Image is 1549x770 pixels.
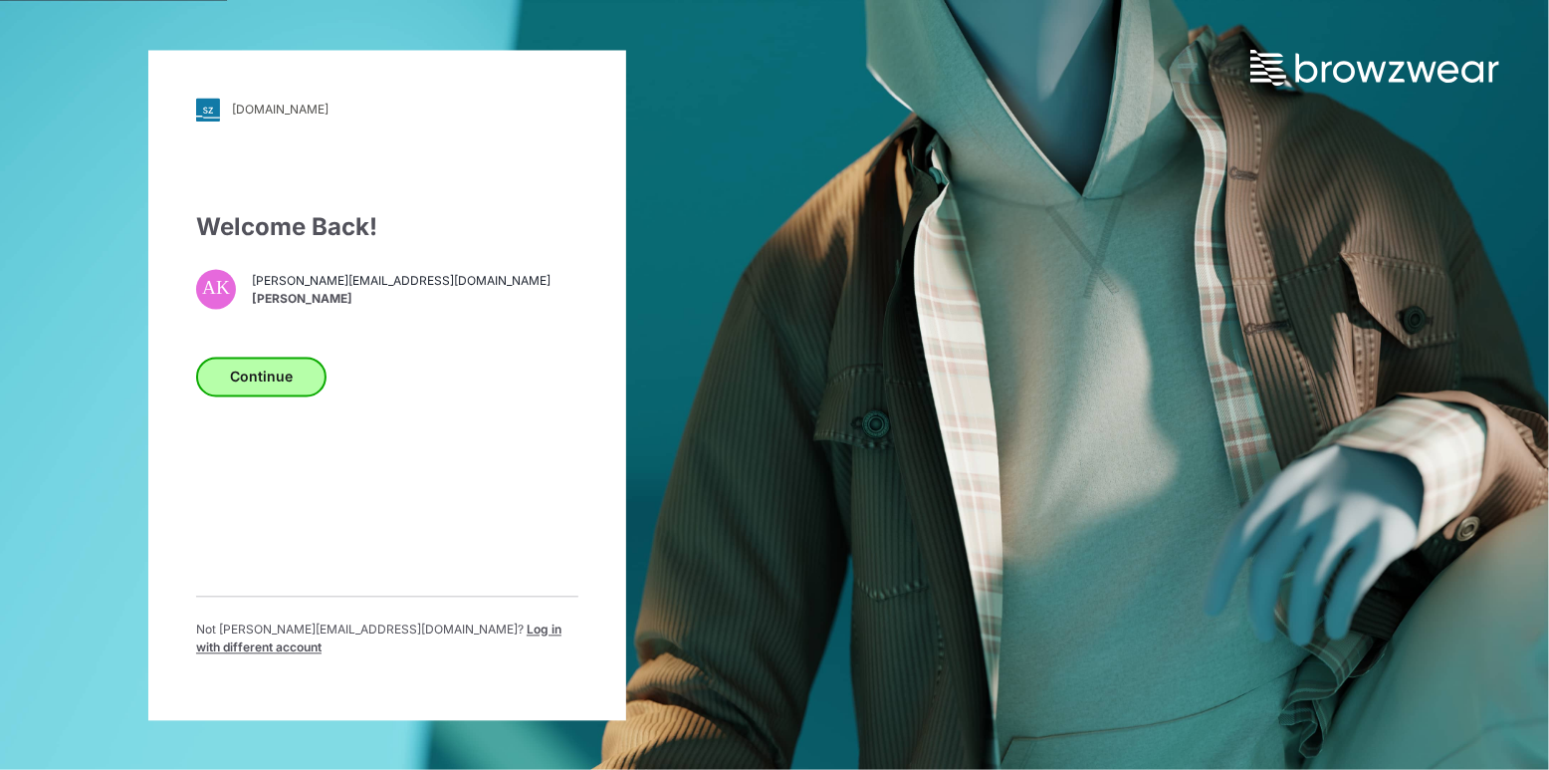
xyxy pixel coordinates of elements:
span: [PERSON_NAME][EMAIL_ADDRESS][DOMAIN_NAME] [252,273,551,291]
div: [DOMAIN_NAME] [232,103,329,118]
a: [DOMAIN_NAME] [196,98,578,122]
button: Continue [196,357,327,396]
img: browzwear-logo.73288ffb.svg [1250,50,1499,86]
p: Not [PERSON_NAME][EMAIL_ADDRESS][DOMAIN_NAME] ? [196,621,578,656]
div: Welcome Back! [196,209,578,245]
div: AK [196,269,236,309]
span: [PERSON_NAME] [252,291,551,309]
img: svg+xml;base64,PHN2ZyB3aWR0aD0iMjgiIGhlaWdodD0iMjgiIHZpZXdCb3g9IjAgMCAyOCAyOCIgZmlsbD0ibm9uZSIgeG... [196,98,220,122]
